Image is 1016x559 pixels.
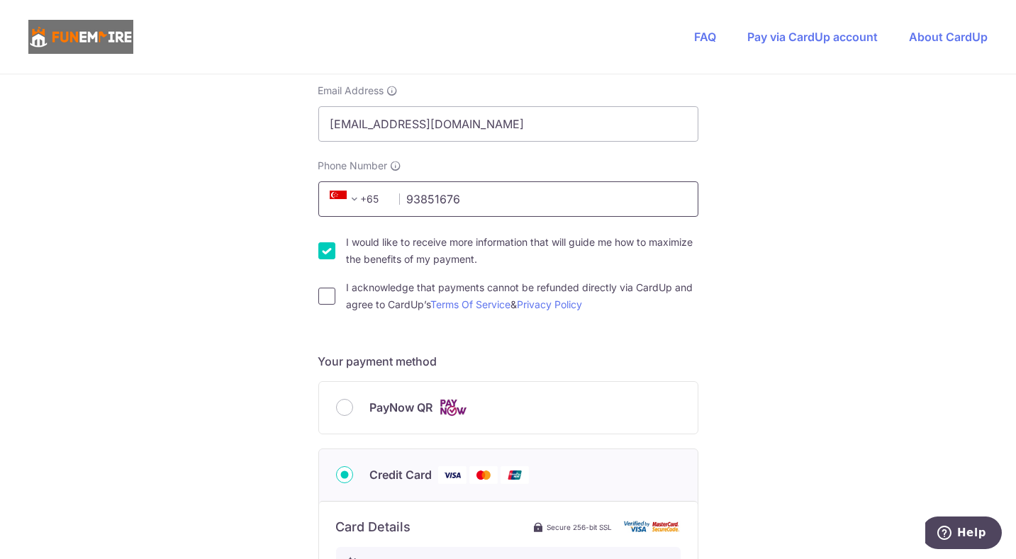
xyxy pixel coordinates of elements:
[336,399,681,417] div: PayNow QR Cards logo
[438,466,467,484] img: Visa
[347,279,698,313] label: I acknowledge that payments cannot be refunded directly via CardUp and agree to CardUp’s &
[624,521,681,533] img: card secure
[431,298,511,310] a: Terms Of Service
[318,84,384,98] span: Email Address
[318,353,698,370] h5: Your payment method
[925,516,1002,552] iframe: Opens a widget where you can find more information
[318,106,698,142] input: Email address
[518,298,583,310] a: Privacy Policy
[370,466,432,483] span: Credit Card
[336,466,681,484] div: Credit Card Visa Mastercard Union Pay
[325,191,389,208] span: +65
[336,519,411,536] h6: Card Details
[909,30,988,44] a: About CardUp
[318,159,388,173] span: Phone Number
[747,30,878,44] a: Pay via CardUp account
[547,521,613,533] span: Secure 256-bit SSL
[330,191,364,208] span: +65
[469,466,498,484] img: Mastercard
[501,466,529,484] img: Union Pay
[694,30,716,44] a: FAQ
[347,234,698,268] label: I would like to receive more information that will guide me how to maximize the benefits of my pa...
[439,399,467,417] img: Cards logo
[370,399,433,416] span: PayNow QR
